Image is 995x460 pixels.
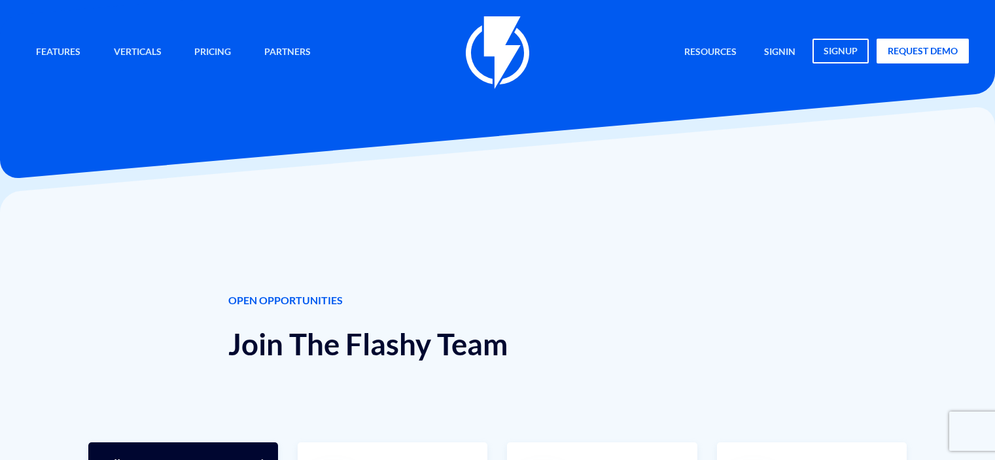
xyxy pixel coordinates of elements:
[228,328,767,361] h1: Join The Flashy Team
[877,39,969,63] a: request demo
[228,293,767,308] span: OPEN OPPORTUNITIES
[104,39,171,67] a: Verticals
[754,39,805,67] a: signin
[26,39,90,67] a: Features
[184,39,241,67] a: Pricing
[812,39,869,63] a: signup
[674,39,746,67] a: Resources
[254,39,321,67] a: Partners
